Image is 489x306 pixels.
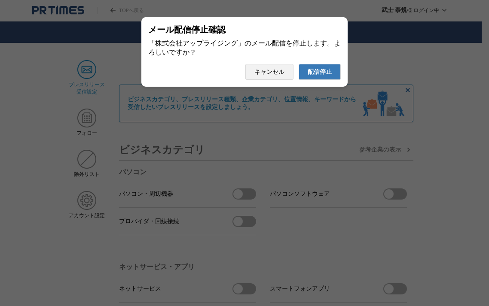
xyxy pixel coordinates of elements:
span: メール配信停止確認 [148,24,226,36]
span: 配信停止 [308,68,332,76]
div: 「株式会社アップライジング」のメール配信を停止します。よろしいですか？ [148,39,341,57]
button: 配信停止 [299,64,341,80]
button: キャンセル [245,64,293,80]
span: キャンセル [254,68,284,76]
